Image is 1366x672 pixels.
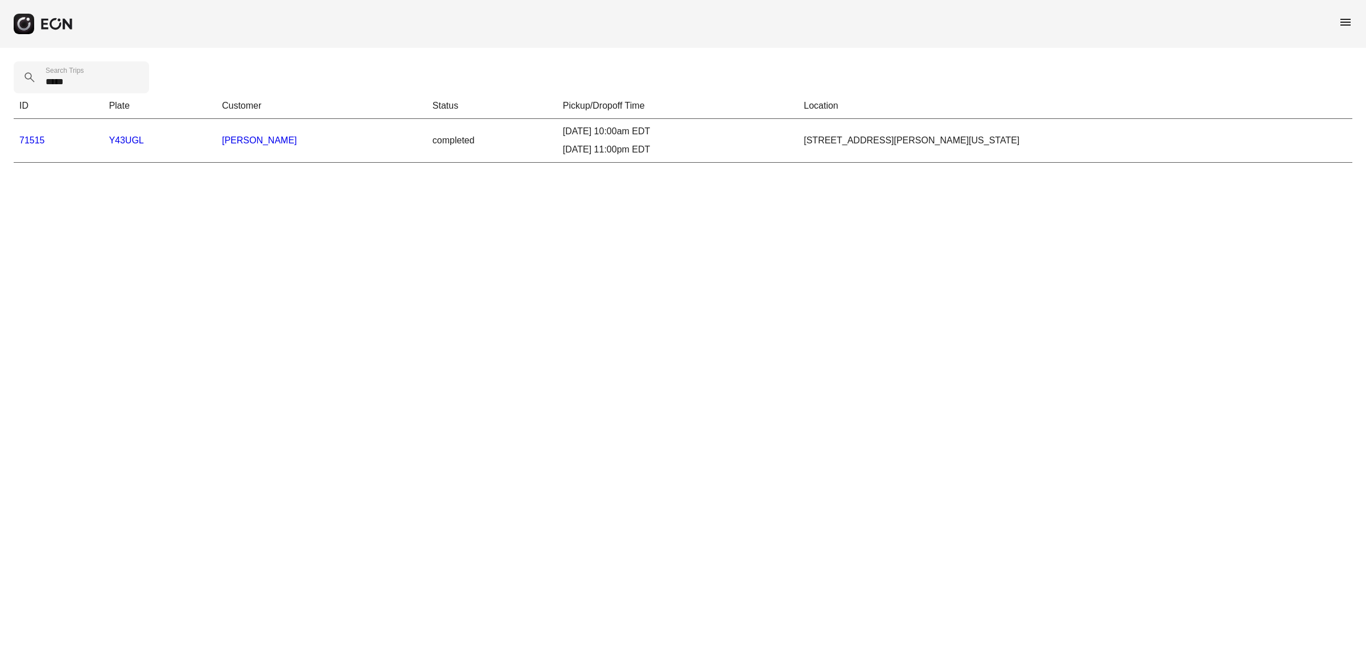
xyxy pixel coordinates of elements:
a: [PERSON_NAME] [222,135,297,145]
th: Location [798,93,1352,119]
th: Status [427,93,557,119]
th: Plate [103,93,216,119]
span: menu [1339,15,1352,29]
a: 71515 [19,135,45,145]
td: [STREET_ADDRESS][PERSON_NAME][US_STATE] [798,119,1352,163]
label: Search Trips [46,66,84,75]
th: ID [14,93,103,119]
a: Y43UGL [109,135,143,145]
th: Customer [216,93,427,119]
th: Pickup/Dropoff Time [557,93,798,119]
div: [DATE] 10:00am EDT [563,125,792,138]
div: [DATE] 11:00pm EDT [563,143,792,156]
td: completed [427,119,557,163]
